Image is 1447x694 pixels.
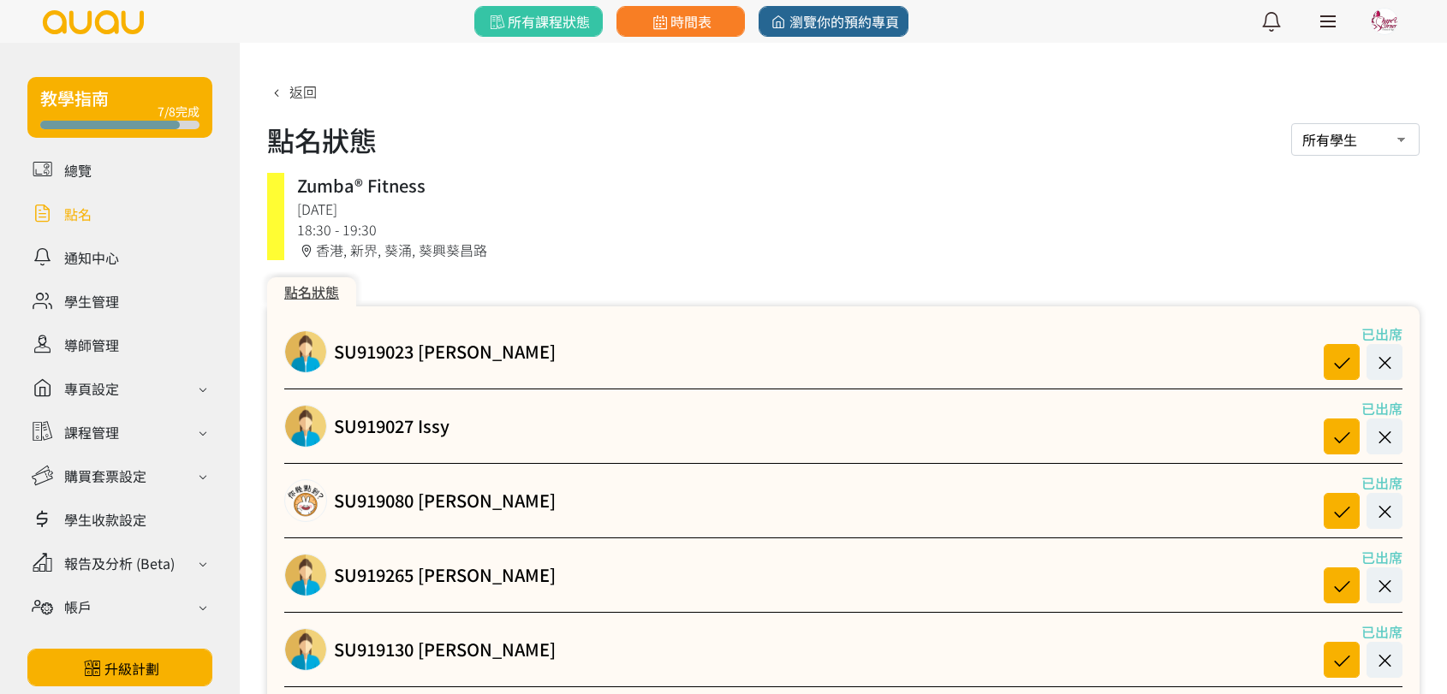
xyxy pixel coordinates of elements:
img: logo.svg [41,10,146,34]
div: Zumba® Fitness [297,173,1407,199]
div: 已出席 [1308,472,1402,493]
a: SU919130 [PERSON_NAME] [334,637,556,662]
span: 所有課程狀態 [486,11,590,32]
a: SU919023 [PERSON_NAME] [334,339,556,365]
div: 點名狀態 [267,277,356,306]
a: SU919265 [PERSON_NAME] [334,562,556,588]
div: 專頁設定 [64,378,119,399]
span: 時間表 [649,11,712,32]
div: 已出席 [1308,621,1402,642]
h1: 點名狀態 [267,119,377,160]
a: SU919027 Issy [334,413,450,439]
div: 已出席 [1308,547,1402,567]
a: SU919080 [PERSON_NAME] [334,488,556,513]
a: 升級計劃 [27,649,212,686]
a: 瀏覽你的預約專頁 [759,6,908,37]
div: 香港, 新界, 葵涌, 葵興葵昌路 [297,240,1407,260]
a: 時間表 [616,6,745,37]
div: 已出席 [1308,323,1402,344]
div: 報告及分析 (Beta) [64,553,175,573]
a: 所有課程狀態 [474,6,603,37]
div: [DATE] [297,199,1407,219]
a: 返回 [267,81,317,102]
div: 帳戶 [64,596,92,617]
div: 18:30 - 19:30 [297,219,1407,240]
span: 瀏覽你的預約專頁 [768,11,899,32]
div: 課程管理 [64,422,119,442]
div: 已出席 [1308,398,1402,418]
span: 返回 [289,81,317,102]
div: 購買套票設定 [64,466,146,486]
